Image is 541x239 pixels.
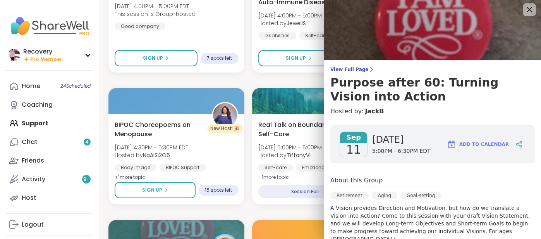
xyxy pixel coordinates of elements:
a: View Full PagePurpose after 60: Turning Vision into Action [330,66,535,104]
span: 11 [346,143,361,157]
div: BIPOC Support [160,164,206,171]
div: Goal-setting [400,192,441,199]
a: Host [6,189,93,207]
span: Hosted by [258,151,333,159]
div: Friends [22,156,44,165]
span: 15 spots left [205,187,232,193]
span: 24 Scheduled [60,83,91,89]
button: Add to Calendar [443,135,512,154]
span: Sign Up [143,55,163,62]
div: Host [22,194,36,202]
button: Sign Up [115,182,196,198]
img: ShareWell Logomark [447,140,456,149]
div: New Host! 🎉 [207,124,243,133]
b: JewellS [287,19,306,27]
b: NaAlSi2O6 [143,151,170,159]
span: Sep [340,132,367,143]
span: Sign Up [142,187,162,194]
span: [DATE] 5:00PM - 6:00PM EDT [258,144,333,151]
h4: Hosted by: [330,107,535,116]
span: Hosted by [115,151,188,159]
div: Session Full [258,185,352,198]
h3: Purpose after 60: Turning Vision into Action [330,76,535,104]
span: BIPOC Choreopoems on Menopause [115,120,203,139]
button: Sign Up [258,50,340,66]
span: 5:00PM - 6:30PM EDT [372,147,431,155]
div: Home [22,82,40,90]
span: Real Talk on Boundaries & Self-Care [258,120,347,139]
div: Chat [22,138,38,146]
a: Logout [6,215,93,234]
span: Add to Calendar [459,141,509,148]
b: TiffanyVL [287,151,312,159]
span: [DATE] 4:00PM - 5:00PM EDT [115,2,196,10]
a: Home24Scheduled [6,77,93,95]
span: [DATE] 4:00PM - 5:00PM EDT [258,12,333,19]
h4: About this Group [330,176,383,185]
span: 7 spots left [207,55,232,61]
div: Logout [22,220,44,229]
span: [DATE] [372,133,431,146]
div: Coaching [22,100,53,109]
div: Activity [22,175,45,184]
div: Recovery [23,47,62,56]
span: 9 + [83,176,90,183]
a: Coaching [6,95,93,114]
div: Body image [115,164,156,171]
a: Activity9+ [6,170,93,189]
div: Self-care [299,32,333,40]
div: Self-care [258,164,293,171]
img: Recovery [8,49,20,61]
div: Good company [115,23,165,30]
div: Aging [372,192,397,199]
div: Emotional regulation [296,164,358,171]
a: Friends [6,151,93,170]
span: Pro Member [30,56,62,63]
span: This session is Group-hosted [115,10,196,18]
div: Disabilities [258,32,296,40]
span: View Full Page [330,66,535,73]
a: JackB [365,107,384,116]
span: Sign Up [286,55,306,62]
div: Retirement [330,192,369,199]
span: 4 [86,139,89,145]
button: Sign Up [115,50,198,66]
span: Hosted by [258,19,333,27]
img: NaAlSi2O6 [213,103,237,127]
a: Chat4 [6,133,93,151]
img: ShareWell Nav Logo [6,12,93,40]
span: [DATE] 4:30PM - 5:30PM EDT [115,144,188,151]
